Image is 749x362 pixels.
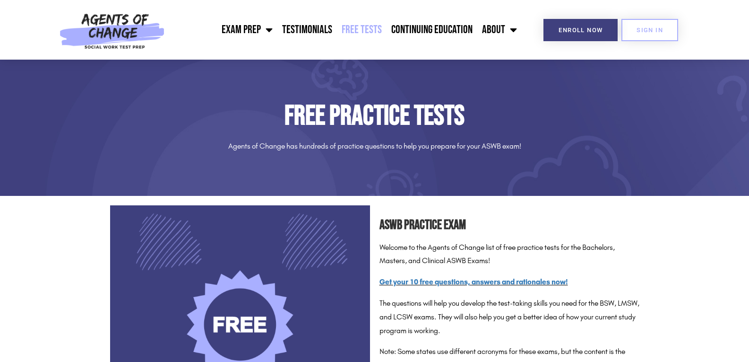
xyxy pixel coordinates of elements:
[277,18,337,42] a: Testimonials
[543,19,618,41] a: Enroll Now
[110,102,639,130] h1: Free Practice Tests
[337,18,387,42] a: Free Tests
[379,297,639,337] p: The questions will help you develop the test-taking skills you need for the BSW, LMSW, and LCSW e...
[387,18,477,42] a: Continuing Education
[110,140,639,153] p: Agents of Change has hundreds of practice questions to help you prepare for your ASWB exam!
[379,241,639,268] p: Welcome to the Agents of Change list of free practice tests for the Bachelors, Masters, and Clini...
[170,18,522,42] nav: Menu
[637,27,663,33] span: SIGN IN
[621,19,678,41] a: SIGN IN
[379,215,639,236] h2: ASWB Practice Exam
[217,18,277,42] a: Exam Prep
[379,277,568,286] a: Get your 10 free questions, answers and rationales now!
[559,27,603,33] span: Enroll Now
[477,18,522,42] a: About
